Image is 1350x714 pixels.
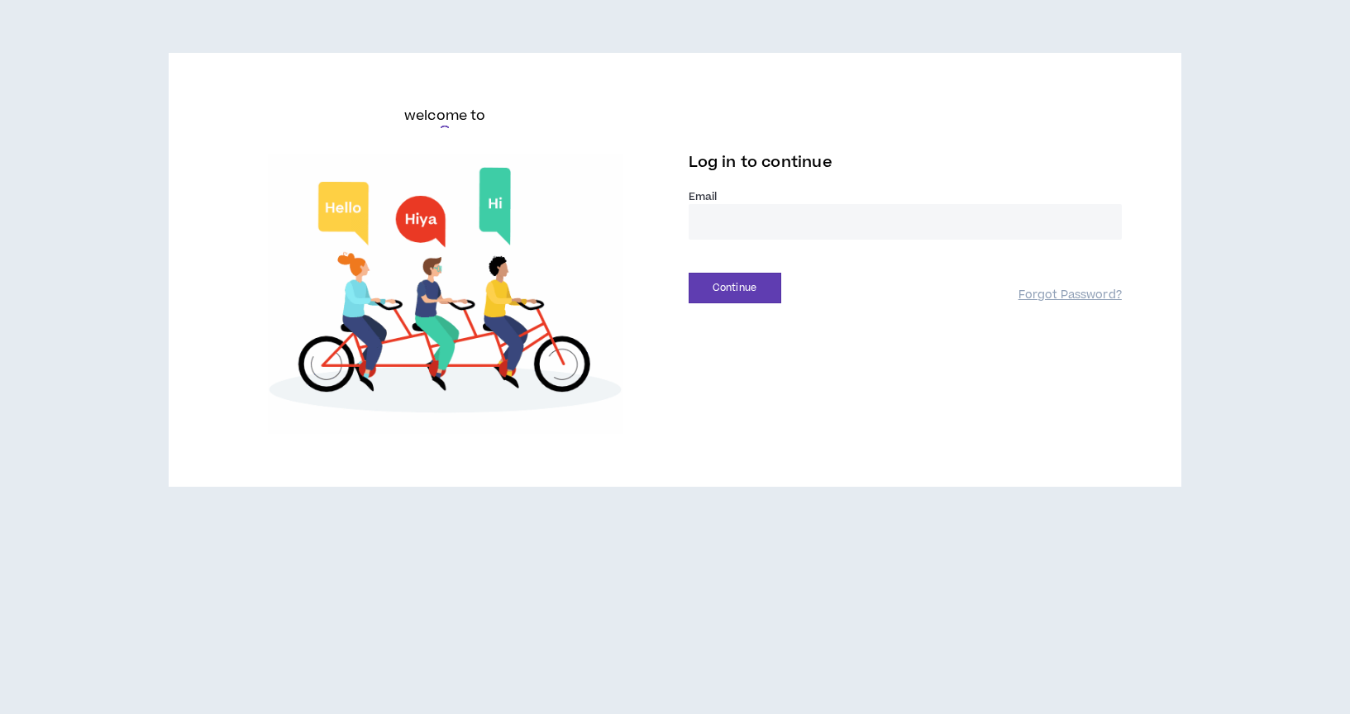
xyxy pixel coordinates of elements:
[689,273,781,303] button: Continue
[1018,288,1122,303] a: Forgot Password?
[689,152,832,173] span: Log in to continue
[404,106,486,126] h6: welcome to
[689,189,1122,204] label: Email
[228,154,661,434] img: Welcome to Wripple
